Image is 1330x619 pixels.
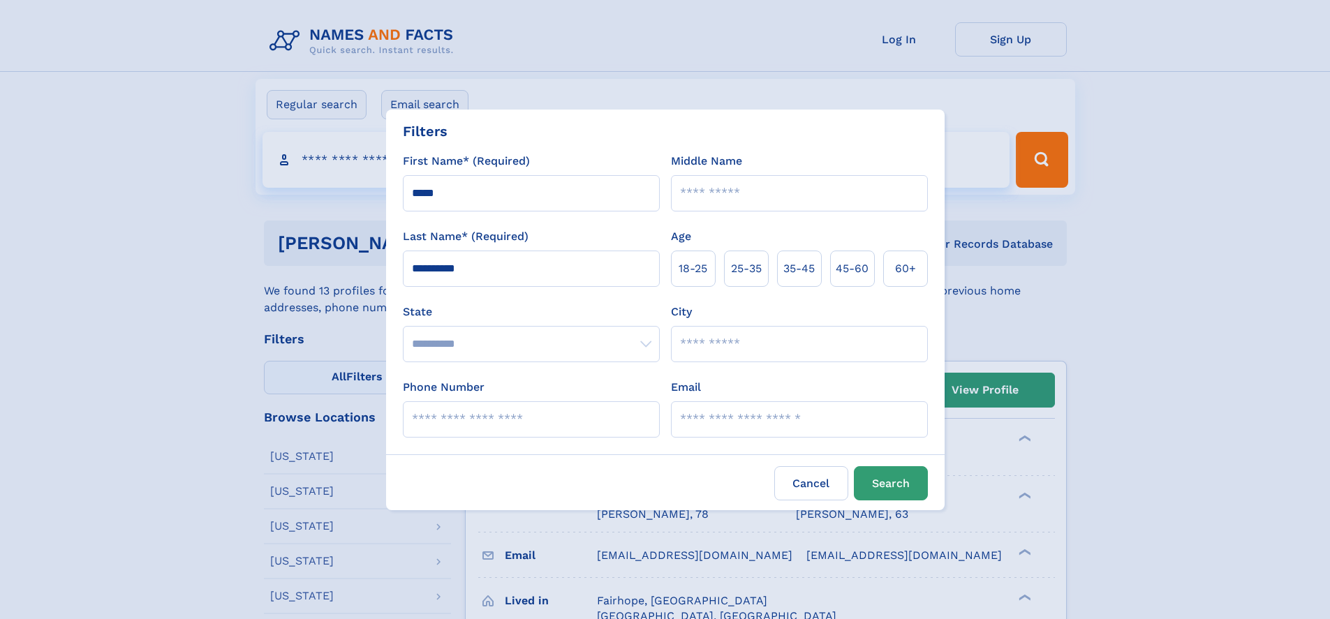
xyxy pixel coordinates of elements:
span: 25‑35 [731,260,762,277]
label: First Name* (Required) [403,153,530,170]
span: 45‑60 [836,260,869,277]
div: Filters [403,121,448,142]
label: Last Name* (Required) [403,228,529,245]
label: Age [671,228,691,245]
span: 18‑25 [679,260,707,277]
label: State [403,304,660,320]
label: Cancel [774,466,848,500]
label: Phone Number [403,379,485,396]
span: 60+ [895,260,916,277]
button: Search [854,466,928,500]
label: City [671,304,692,320]
label: Middle Name [671,153,742,170]
span: 35‑45 [783,260,815,277]
label: Email [671,379,701,396]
